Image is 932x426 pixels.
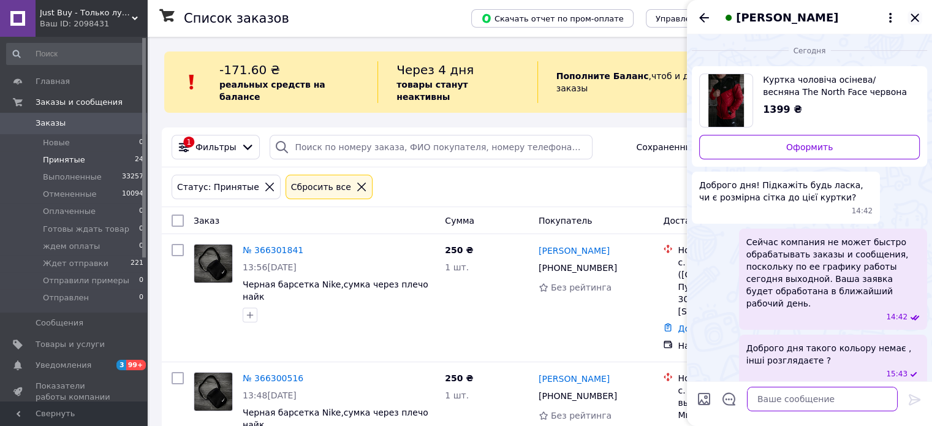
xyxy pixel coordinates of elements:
button: Скачать отчет по пром-оплате [471,9,634,28]
a: Добавить ЭН [678,324,736,333]
span: Сумма [445,216,474,226]
span: Заказ [194,216,219,226]
h1: Список заказов [184,11,289,26]
span: 13:56[DATE] [243,262,297,272]
span: Отправлен [43,292,89,303]
span: Показатели работы компании [36,381,113,403]
span: 0 [139,137,143,148]
span: Ждет отправки [43,258,108,269]
span: Главная [36,76,70,87]
span: 0 [139,241,143,252]
input: Поиск [6,43,145,65]
div: Наложенный платеж [678,340,803,352]
div: с. Городок ([GEOGRAPHIC_DATA].), Пункт приема-выдачи (до 30 кг): ул. [STREET_ADDRESS] [678,256,803,318]
div: Нова Пошта [678,244,803,256]
span: Фильтры [195,141,236,153]
button: Управление статусами [646,9,762,28]
span: 0 [139,292,143,303]
img: 3579812113_w640_h640_kurtka-muzhskaya-osennyaya.jpg [708,74,744,127]
span: 24 [135,154,143,165]
button: [PERSON_NAME] [721,10,898,26]
span: [PHONE_NUMBER] [539,263,617,273]
a: [PERSON_NAME] [539,245,610,257]
div: Сбросить все [289,180,354,194]
span: 0 [139,224,143,235]
span: [PHONE_NUMBER] [539,391,617,401]
div: 12.10.2025 [692,44,927,56]
span: 250 ₴ [445,245,473,255]
span: Без рейтинга [551,411,612,420]
div: Нова Пошта [678,372,803,384]
span: Выполненные [43,172,102,183]
span: 0 [139,206,143,217]
div: , чтоб и далее получать заказы [537,61,789,103]
span: 3 [116,360,126,370]
span: [PERSON_NAME] [736,10,838,26]
b: реальных средств на балансе [219,80,325,102]
span: Доброго дня! Підкажіть будь ласка, чи є розмірна сітка до цієї куртки? [699,179,873,203]
a: Фото товару [194,244,233,283]
span: Принятые [43,154,85,165]
span: Куртка чоловіча осінева/весняна The North Face червона утеплена ТНФ TNF Демісезонна вітровка [763,74,910,98]
span: 33257 [122,172,143,183]
span: Через 4 дня [396,63,474,77]
span: Оплаченные [43,206,96,217]
span: Сообщения [36,318,83,329]
a: Посмотреть товар [699,74,920,127]
span: 99+ [126,360,146,370]
span: Новые [43,137,70,148]
span: 1399 ₴ [763,104,802,115]
span: 250 ₴ [445,373,473,383]
a: № 366300516 [243,373,303,383]
span: Сохраненные фильтры: [636,141,743,153]
a: Фото товару [194,372,233,411]
div: Ваш ID: 2098431 [40,18,147,29]
span: Доставка и оплата [663,216,748,226]
a: Оформить [699,135,920,159]
button: Назад [697,10,711,25]
b: товары станут неактивны [396,80,468,102]
span: 1 шт. [445,390,469,400]
img: Фото товару [194,373,232,411]
span: Товары и услуги [36,339,105,350]
span: Без рейтинга [551,283,612,292]
span: ждем оплаты [43,241,100,252]
b: Пополните Баланс [556,71,649,81]
a: Черная барсетка Nike,сумка через плечо найк [243,280,428,302]
img: :exclamation: [183,73,201,91]
span: Скачать отчет по пром-оплате [481,13,624,24]
div: Статус: Принятые [175,180,262,194]
button: Закрыть [907,10,922,25]
span: Покупатель [539,216,593,226]
span: 221 [131,258,143,269]
span: Доброго дня такого кольору немає , інші розглядаєте ? [746,342,920,367]
span: Уведомления [36,360,91,371]
span: 0 [139,275,143,286]
span: Отправили примеры [43,275,129,286]
span: Заказы и сообщения [36,97,123,108]
span: Управление статусами [656,14,752,23]
span: 13:48[DATE] [243,390,297,400]
img: Фото товару [194,245,232,283]
span: Отмененные [43,189,96,200]
span: -171.60 ₴ [219,63,280,77]
a: [PERSON_NAME] [539,373,610,385]
span: Заказы [36,118,66,129]
span: 14:42 12.10.2025 [852,206,873,216]
span: 1 шт. [445,262,469,272]
a: № 366301841 [243,245,303,255]
span: 10094 [122,189,143,200]
button: Открыть шаблоны ответов [721,391,737,407]
span: Just Buy - Только лучшие товары [40,7,132,18]
span: Сейчас компания не может быстро обрабатывать заказы и сообщения, поскольку по ее графику работы с... [746,236,920,310]
span: 15:43 12.10.2025 [886,369,907,379]
span: Сегодня [789,46,831,56]
input: Поиск по номеру заказа, ФИО покупателя, номеру телефона, Email, номеру накладной [270,135,593,159]
span: 14:42 12.10.2025 [886,312,907,322]
div: с. Онок, Пункт приема-выдачи (до 30 кг): ул. Мира, 32 [678,384,803,421]
span: Готовы ждать товар [43,224,129,235]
